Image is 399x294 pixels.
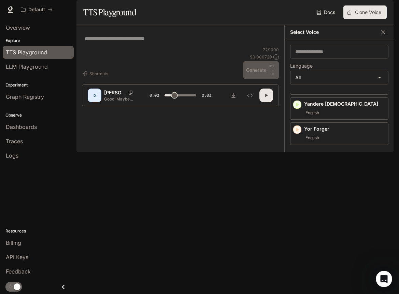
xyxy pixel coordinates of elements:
[227,89,240,102] button: Download audio
[250,54,272,60] p: $ 0.000720
[304,101,385,107] p: Yandere [DEMOGRAPHIC_DATA]
[89,90,100,101] div: D
[28,7,45,13] p: Default
[18,3,56,16] button: All workspaces
[290,64,313,68] p: Language
[304,125,385,132] p: Yor Forger
[243,89,257,102] button: Inspect
[263,47,279,53] p: 72 / 1000
[304,109,320,117] span: English
[304,134,320,142] span: English
[376,271,392,287] iframe: Intercom live chat
[202,92,211,99] span: 0:03
[104,89,126,96] p: [PERSON_NAME]
[83,5,136,19] h1: TTS Playground
[290,71,388,84] div: All
[126,91,136,95] button: Copy Voice ID
[343,5,387,19] button: Clone Voice
[149,92,159,99] span: 0:00
[82,68,111,79] button: Shortcuts
[104,96,137,102] p: Good! Maybe next time don’t rehearse your freak show in the living room!
[315,5,338,19] a: Docs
